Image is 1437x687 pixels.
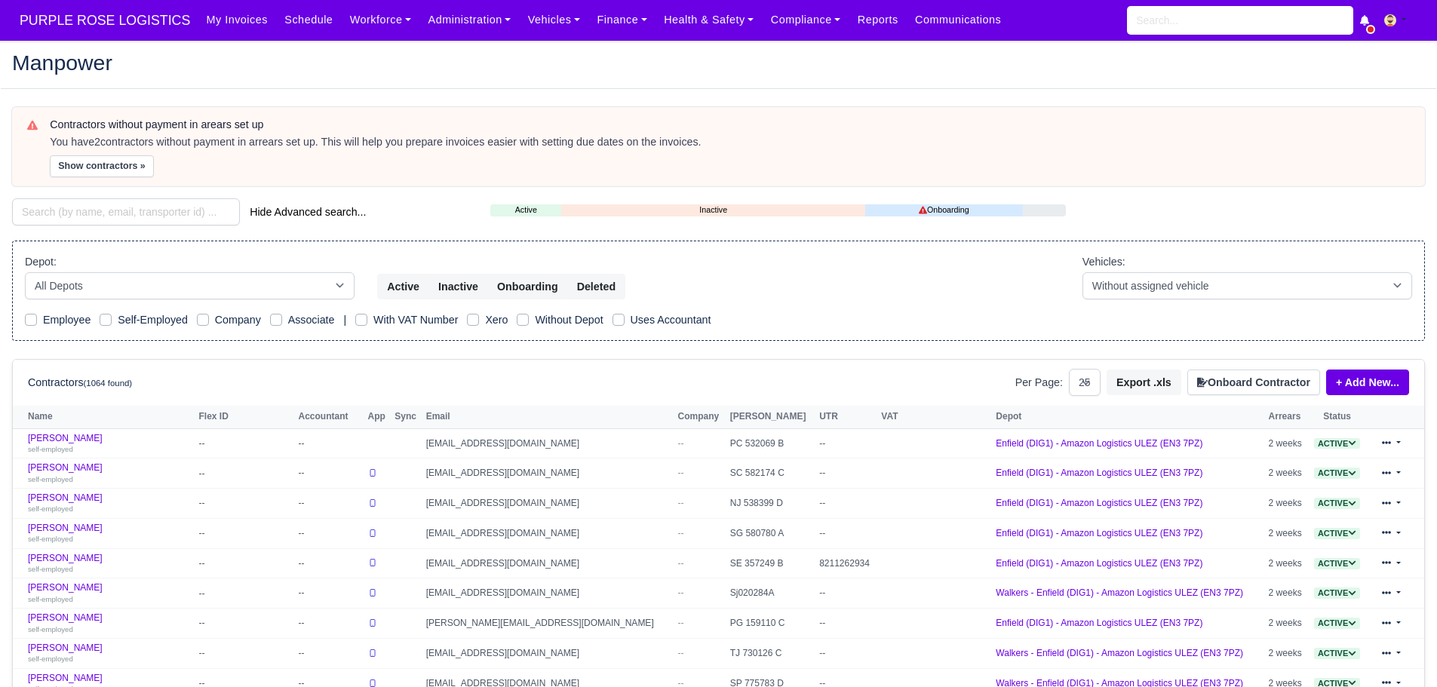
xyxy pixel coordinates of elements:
[726,406,815,428] th: [PERSON_NAME]
[28,553,192,575] a: [PERSON_NAME] self-employed
[12,52,1425,73] h2: Manpower
[763,5,849,35] a: Compliance
[996,468,1202,478] a: Enfield (DIG1) - Amazon Logistics ULEZ (EN3 7PZ)
[996,648,1243,658] a: Walkers - Enfield (DIG1) - Amazon Logistics ULEZ (EN3 7PZ)
[1265,406,1309,428] th: Arrears
[343,314,346,326] span: |
[195,459,295,489] td: --
[28,475,73,483] small: self-employed
[1308,406,1365,428] th: Status
[1320,370,1409,395] div: + Add New...
[996,558,1202,569] a: Enfield (DIG1) - Amazon Logistics ULEZ (EN3 7PZ)
[907,5,1010,35] a: Communications
[726,518,815,548] td: SG 580780 A
[815,518,877,548] td: --
[849,5,907,35] a: Reports
[1314,648,1360,659] span: Active
[726,609,815,639] td: PG 159110 C
[419,5,519,35] a: Administration
[1314,528,1360,538] a: Active
[1314,558,1360,569] a: Active
[487,274,568,299] button: Onboarding
[996,498,1202,508] a: Enfield (DIG1) - Amazon Logistics ULEZ (EN3 7PZ)
[295,639,364,669] td: --
[631,311,711,329] label: Uses Accountant
[726,578,815,609] td: Sj020284A
[28,376,132,389] h6: Contractors
[815,428,877,459] td: --
[28,445,73,453] small: self-employed
[12,6,198,35] a: PURPLE ROSE LOGISTICS
[678,558,684,569] span: --
[195,639,295,669] td: --
[94,136,100,148] strong: 2
[118,311,188,329] label: Self-Employed
[678,648,684,658] span: --
[678,528,684,538] span: --
[295,459,364,489] td: --
[422,578,674,609] td: [EMAIL_ADDRESS][DOMAIN_NAME]
[1107,370,1181,395] button: Export .xls
[295,489,364,519] td: --
[28,565,73,573] small: self-employed
[815,639,877,669] td: --
[391,406,422,428] th: Sync
[28,582,192,604] a: [PERSON_NAME] self-employed
[195,406,295,428] th: Flex ID
[422,489,674,519] td: [EMAIL_ADDRESS][DOMAIN_NAME]
[373,311,458,329] label: With VAT Number
[28,535,73,543] small: self-employed
[726,548,815,578] td: SE 357249 B
[996,528,1202,538] a: Enfield (DIG1) - Amazon Logistics ULEZ (EN3 7PZ)
[28,505,73,513] small: self-employed
[28,462,192,484] a: [PERSON_NAME] self-employed
[295,609,364,639] td: --
[815,459,877,489] td: --
[1,40,1436,89] div: Manpower
[1314,438,1360,449] span: Active
[422,609,674,639] td: [PERSON_NAME][EMAIL_ADDRESS][DOMAIN_NAME]
[1265,548,1309,578] td: 2 weeks
[28,612,192,634] a: [PERSON_NAME] self-employed
[195,518,295,548] td: --
[12,198,240,225] input: Search (by name, email, transporter id) ...
[1265,609,1309,639] td: 2 weeks
[815,406,877,428] th: UTR
[240,199,376,225] button: Hide Advanced search...
[996,618,1202,628] a: Enfield (DIG1) - Amazon Logistics ULEZ (EN3 7PZ)
[815,609,877,639] td: --
[678,587,684,598] span: --
[865,204,1023,216] a: Onboarding
[215,311,261,329] label: Company
[295,406,364,428] th: Accountant
[1314,618,1360,628] a: Active
[485,311,508,329] label: Xero
[1362,615,1437,687] iframe: Chat Widget
[1314,498,1360,508] a: Active
[422,459,674,489] td: [EMAIL_ADDRESS][DOMAIN_NAME]
[1314,587,1360,598] a: Active
[28,625,73,633] small: self-employed
[877,406,992,428] th: VAT
[1314,468,1360,479] span: Active
[815,578,877,609] td: --
[1187,370,1320,395] button: Onboard Contractor
[815,548,877,578] td: 8211262934
[1082,253,1125,271] label: Vehicles:
[996,587,1243,598] a: Walkers - Enfield (DIG1) - Amazon Logistics ULEZ (EN3 7PZ)
[377,274,429,299] button: Active
[567,274,625,299] button: Deleted
[428,274,488,299] button: Inactive
[678,618,684,628] span: --
[1314,438,1360,449] a: Active
[1314,558,1360,569] span: Active
[13,406,195,428] th: Name
[28,492,192,514] a: [PERSON_NAME] self-employed
[1265,489,1309,519] td: 2 weeks
[364,406,391,428] th: App
[588,5,656,35] a: Finance
[342,5,420,35] a: Workforce
[195,489,295,519] td: --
